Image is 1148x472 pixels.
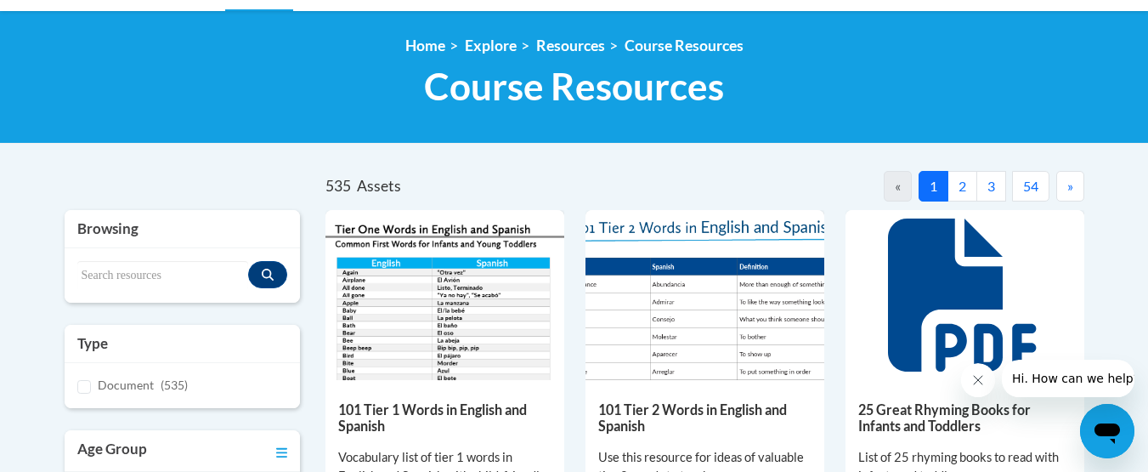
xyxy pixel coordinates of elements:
button: 54 [1012,171,1049,202]
span: » [1067,178,1073,194]
h3: Type [77,333,288,354]
h5: 25 Great Rhyming Books for Infants and Toddlers [858,401,1072,435]
span: Hi. How can we help? [10,12,138,26]
button: Search resources [248,261,287,288]
a: Resources [536,37,605,54]
iframe: Close message [961,363,995,397]
h3: Age Group [77,439,147,463]
nav: Pagination Navigation [704,171,1083,202]
input: Search resources [77,261,249,290]
a: Home [405,37,445,54]
a: Toggle collapse [276,439,287,463]
iframe: Button to launch messaging window [1080,404,1134,458]
button: Next [1056,171,1084,202]
span: Course Resources [424,64,724,109]
img: d35314be-4b7e-462d-8f95-b17e3d3bb747.pdf [325,210,564,380]
span: Assets [357,177,401,195]
span: 535 [325,177,351,195]
iframe: Message from company [1002,360,1134,397]
a: Explore [465,37,517,54]
span: Document [98,378,154,392]
span: (535) [161,378,188,392]
button: 2 [947,171,977,202]
h3: Browsing [77,219,288,239]
img: 836e94b2-264a-47ae-9840-fb2574307f3b.pdf [585,210,824,380]
button: 1 [919,171,948,202]
button: 3 [976,171,1006,202]
a: Course Resources [625,37,744,54]
h5: 101 Tier 1 Words in English and Spanish [338,401,551,435]
h5: 101 Tier 2 Words in English and Spanish [598,401,812,435]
